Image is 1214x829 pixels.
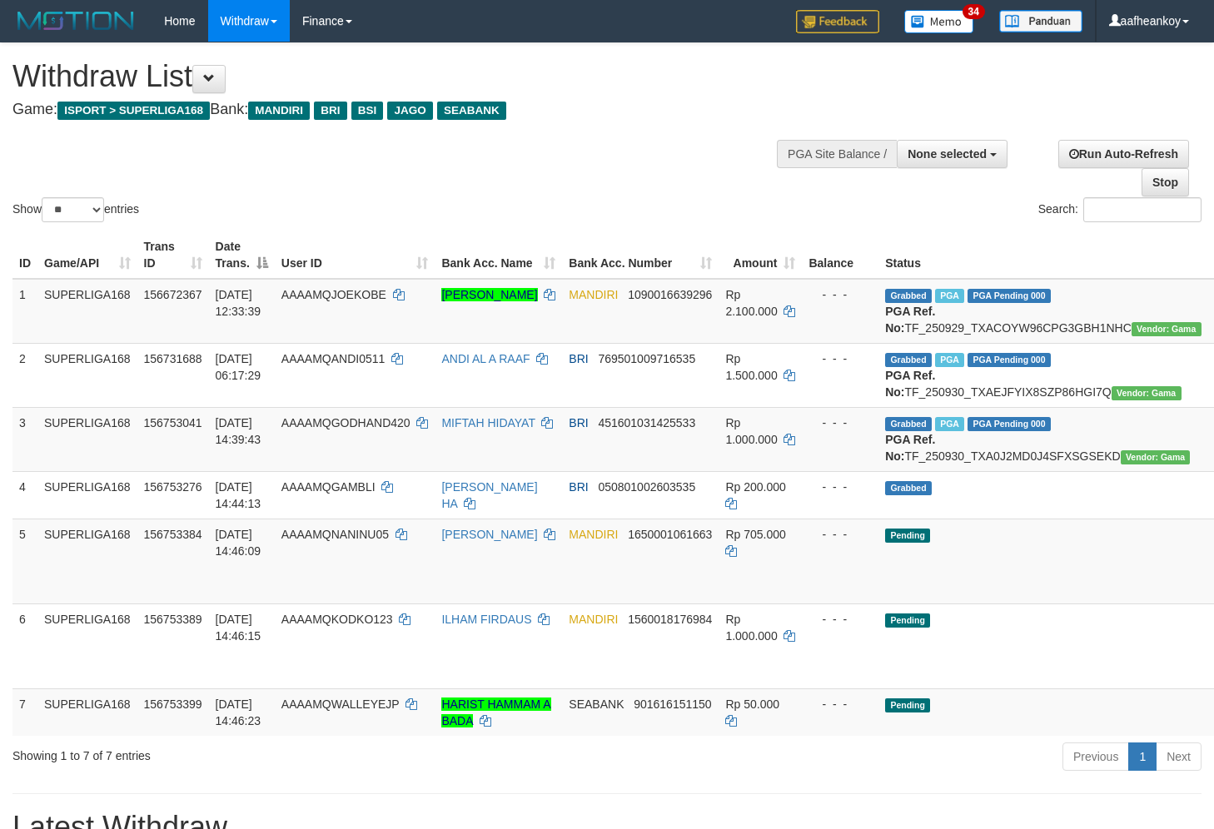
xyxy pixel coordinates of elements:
[12,407,37,471] td: 3
[441,480,537,510] a: [PERSON_NAME] HA
[725,613,777,643] span: Rp 1.000.000
[144,416,202,429] span: 156753041
[802,231,878,279] th: Balance
[12,688,37,736] td: 7
[275,231,435,279] th: User ID: activate to sort column ascending
[216,352,261,382] span: [DATE] 06:17:29
[1083,197,1202,222] input: Search:
[725,480,785,494] span: Rp 200.000
[968,289,1051,303] span: PGA Pending
[437,102,506,120] span: SEABANK
[144,480,202,494] span: 156753276
[885,305,935,335] b: PGA Ref. No:
[569,697,624,711] span: SEABANK
[878,407,1207,471] td: TF_250930_TXA0J2MD0J4SFXSGSEKD
[935,353,964,367] span: Marked by aafromsomean
[281,528,389,541] span: AAAAMQNANINU05
[137,231,209,279] th: Trans ID: activate to sort column ascending
[441,416,535,429] a: MIFTAH HIDAYAT
[968,417,1051,431] span: PGA Pending
[281,288,386,301] span: AAAAMQJOEKOBE
[878,343,1207,407] td: TF_250930_TXAEJFYIX8SZP86HGI7Q
[37,519,137,603] td: SUPERLIGA168
[885,369,935,399] b: PGA Ref. No:
[144,528,202,541] span: 156753384
[628,528,712,541] span: Copy 1650001061663 to clipboard
[216,528,261,558] span: [DATE] 14:46:09
[281,480,376,494] span: AAAAMQGAMBLI
[885,613,930,628] span: Pending
[144,697,202,711] span: 156753399
[885,417,932,431] span: Grabbed
[1112,386,1182,400] span: Vendor URL: https://trx31.1velocity.biz
[809,286,872,303] div: - - -
[963,4,985,19] span: 34
[37,603,137,688] td: SUPERLIGA168
[12,343,37,407] td: 2
[885,698,930,712] span: Pending
[37,343,137,407] td: SUPERLIGA168
[12,102,793,118] h4: Game: Bank:
[441,528,537,541] a: [PERSON_NAME]
[209,231,275,279] th: Date Trans.: activate to sort column descending
[885,433,935,463] b: PGA Ref. No:
[37,407,137,471] td: SUPERLIGA168
[216,416,261,446] span: [DATE] 14:39:43
[569,352,588,365] span: BRI
[281,613,393,626] span: AAAAMQKODKO123
[248,102,310,120] span: MANDIRI
[12,231,37,279] th: ID
[12,603,37,688] td: 6
[809,350,872,367] div: - - -
[441,352,530,365] a: ANDI AL A RAAF
[42,197,104,222] select: Showentries
[57,102,210,120] span: ISPORT > SUPERLIGA168
[809,414,872,431] div: - - -
[725,697,779,711] span: Rp 50.000
[634,697,711,711] span: Copy 901616151150 to clipboard
[809,696,872,712] div: - - -
[796,10,879,33] img: Feedback.jpg
[387,102,432,120] span: JAGO
[314,102,346,120] span: BRI
[216,697,261,727] span: [DATE] 14:46:23
[1128,742,1157,771] a: 1
[37,279,137,344] td: SUPERLIGA168
[281,352,386,365] span: AAAAMQANDI0511
[12,519,37,603] td: 5
[216,288,261,318] span: [DATE] 12:33:39
[598,416,695,429] span: Copy 451601031425533 to clipboard
[885,481,932,495] span: Grabbed
[1058,140,1189,168] a: Run Auto-Refresh
[598,352,695,365] span: Copy 769501009716535 to clipboard
[908,147,987,161] span: None selected
[281,416,410,429] span: AAAAMQGODHAND420
[441,697,550,727] a: HARIST HAMMAM A BADA
[1038,197,1202,222] label: Search:
[725,528,785,541] span: Rp 705.000
[725,352,777,382] span: Rp 1.500.000
[725,416,777,446] span: Rp 1.000.000
[878,231,1207,279] th: Status
[12,471,37,519] td: 4
[777,140,897,168] div: PGA Site Balance /
[435,231,562,279] th: Bank Acc. Name: activate to sort column ascending
[281,697,400,711] span: AAAAMQWALLEYEJP
[885,353,932,367] span: Grabbed
[351,102,384,120] span: BSI
[725,288,777,318] span: Rp 2.100.000
[897,140,1008,168] button: None selected
[216,613,261,643] span: [DATE] 14:46:15
[441,613,531,626] a: ILHAM FIRDAUS
[37,471,137,519] td: SUPERLIGA168
[562,231,719,279] th: Bank Acc. Number: activate to sort column ascending
[37,688,137,736] td: SUPERLIGA168
[935,417,964,431] span: Marked by aafsengchandara
[569,416,588,429] span: BRI
[628,288,712,301] span: Copy 1090016639296 to clipboard
[144,613,202,626] span: 156753389
[441,288,537,301] a: [PERSON_NAME]
[12,60,793,93] h1: Withdraw List
[144,352,202,365] span: 156731688
[1132,322,1202,336] span: Vendor URL: https://trx31.1velocity.biz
